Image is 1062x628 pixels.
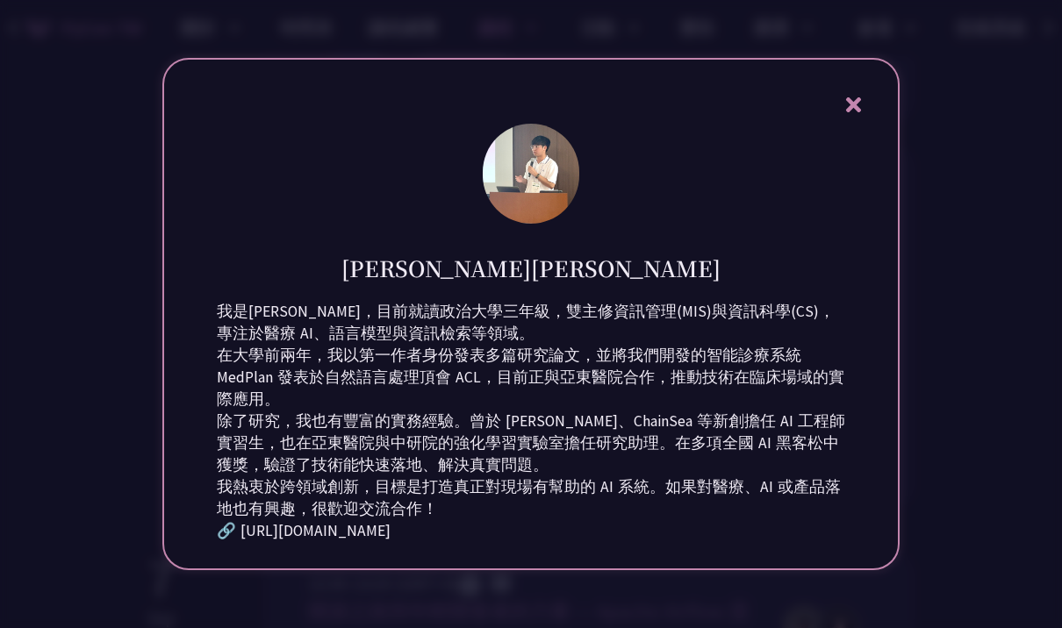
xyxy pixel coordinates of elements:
div: 在大學前兩年，我以第一作者身份發表多篇研究論文，並將我們開發的智能診療系統 MedPlan 發表於自然語言處理頂會 ACL，目前正與亞東醫院合作，推動技術在臨床場域的實際應用。 [217,345,845,410]
div: 我熱衷於跨領域創新，目標是打造真正對現場有幫助的 AI 系統。如果對醫療、AI 或產品落地也有興趣，很歡迎交流合作！ [217,476,845,520]
h1: [PERSON_NAME][PERSON_NAME] [341,253,721,283]
img: photo [483,124,579,224]
div: 我是[PERSON_NAME]，目前就讀政治大學三年級，雙主修資訊管理(MIS)與資訊科學(CS)，專注於醫療 AI、語言模型與資訊檢索等領域。 [217,301,845,345]
div: 🔗 [URL][DOMAIN_NAME] [217,520,845,542]
div: 除了研究，我也有豐富的實務經驗。曾於 [PERSON_NAME]、ChainSea 等新創擔任 AI 工程師實習生，也在亞東醫院與中研院的強化學習實驗室擔任研究助理。在多項全國 AI 黑客松中獲... [217,410,845,476]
